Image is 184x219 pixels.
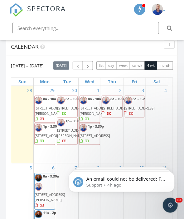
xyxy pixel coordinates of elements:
span: 8a - 10a [88,97,101,101]
a: 1p - 3:30p [STREET_ADDRESS] [80,124,110,144]
button: month [157,61,173,70]
a: Tuesday [62,78,72,86]
td: Go to September 30, 2025 [56,86,79,163]
button: Next [83,61,93,70]
button: cal wk [130,61,145,70]
a: 8a - 10:30a [STREET_ADDRESS] [102,96,123,118]
a: Wednesday [84,78,96,86]
a: 8a - 10a [STREET_ADDRESS][PERSON_NAME] [34,96,55,123]
button: [DATE] [53,61,70,70]
span: [STREET_ADDRESS] [35,134,65,138]
button: 4 wk [145,61,157,70]
a: Go to October 3, 2025 [141,86,146,95]
span: 1p - 3:30p [43,124,59,129]
a: 8a - 10a [STREET_ADDRESS] [124,97,155,116]
img: resized_20220202_173638.jpeg [80,97,87,105]
img: resized_20220202_173638.jpeg [35,124,42,132]
td: Go to October 4, 2025 [146,86,168,163]
a: Go to October 1, 2025 [96,86,101,95]
a: 8a - 9:30a [STREET_ADDRESS][PERSON_NAME] [34,173,55,210]
img: resized_20220202_173638.jpeg [35,183,42,191]
span: 1p - 3:30p [88,124,104,129]
td: Go to September 28, 2025 [11,86,34,163]
a: 8a - 10a [STREET_ADDRESS][PERSON_NAME] [79,96,100,123]
img: resized_20220202_173638.jpeg [124,97,132,105]
img: resized_20220202_173638.jpeg [152,4,163,15]
span: [STREET_ADDRESS] [124,106,155,111]
span: [STREET_ADDRESS] [80,134,110,138]
img: resized_20220202_173638.jpeg [80,124,87,132]
a: 1p - 3:30p [STREET_ADDRESS] [35,124,65,144]
img: The Best Home Inspection Software - Spectora [9,3,23,17]
a: Monday [39,78,51,86]
a: Friday [130,78,138,86]
a: 8a - 10:30a [STREET_ADDRESS] [102,97,133,116]
span: [STREET_ADDRESS] [102,106,133,111]
img: headshot_hi_res.jpg [35,211,42,218]
a: Saturday [152,78,162,86]
a: 1p - 3:30p [STREET_ADDRESS][PERSON_NAME] [57,119,88,143]
span: SPECTORA [27,3,66,13]
img: resized_20220202_173638.jpeg [35,97,42,105]
h2: [DATE] – [DATE] [11,60,44,71]
span: 12 [176,198,183,203]
a: 1p - 3:30p [STREET_ADDRESS][PERSON_NAME] [57,118,78,145]
button: week [117,61,130,70]
a: Sunday [17,78,28,86]
a: Go to September 28, 2025 [26,86,33,95]
a: 8a - 10a [STREET_ADDRESS] [124,96,145,118]
a: 1p - 3:30p [STREET_ADDRESS] [34,123,55,145]
td: Go to September 29, 2025 [34,86,56,163]
span: Calendar [11,43,39,50]
iframe: Intercom notifications message [59,158,184,202]
span: 11a - 2p [43,211,56,215]
a: Go to September 30, 2025 [71,86,78,95]
span: [STREET_ADDRESS][PERSON_NAME] [57,128,88,138]
button: day [106,61,117,70]
span: 8a - 9:30a [43,174,59,179]
td: Go to October 1, 2025 [79,86,101,163]
span: [STREET_ADDRESS][PERSON_NAME] [35,192,65,202]
a: 1p - 3:30p [STREET_ADDRESS] [79,123,100,145]
a: 8a - 10a [STREET_ADDRESS][PERSON_NAME] [35,97,65,121]
img: headshot_hi_res.jpg [35,174,42,182]
span: [STREET_ADDRESS] [57,106,88,111]
iframe: Intercom live chat [163,198,178,213]
a: Thursday [107,78,117,86]
button: list [96,61,106,70]
td: Go to October 2, 2025 [101,86,123,163]
span: [STREET_ADDRESS][PERSON_NAME] [35,106,65,116]
span: 8a - 10:30a [110,97,128,101]
span: 8a - 10:30a [65,97,83,101]
a: Go to October 2, 2025 [118,86,123,95]
td: Go to October 3, 2025 [123,86,146,163]
span: 8a - 10a [43,97,56,101]
a: 8a - 9:30a [STREET_ADDRESS][PERSON_NAME] [35,174,65,208]
img: resized_20220202_173638.jpeg [57,97,65,105]
a: Go to September 29, 2025 [48,86,56,95]
a: SPECTORA [9,9,66,21]
img: resized_20220202_173638.jpeg [57,119,65,127]
button: Previous [73,61,83,70]
a: Go to October 5, 2025 [28,163,33,173]
span: 8a - 10a [133,97,146,101]
a: Go to October 4, 2025 [163,86,168,95]
span: [STREET_ADDRESS][PERSON_NAME] [80,106,110,116]
span: 1p - 3:30p [65,119,81,124]
img: resized_20220202_173638.jpeg [102,97,110,105]
a: 8a - 10a [STREET_ADDRESS][PERSON_NAME] [80,97,110,121]
a: 8a - 10:30a [STREET_ADDRESS] [57,97,88,116]
input: Search everything... [12,22,159,34]
a: 8a - 10:30a [STREET_ADDRESS] [57,96,78,118]
a: Go to October 6, 2025 [51,163,56,173]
